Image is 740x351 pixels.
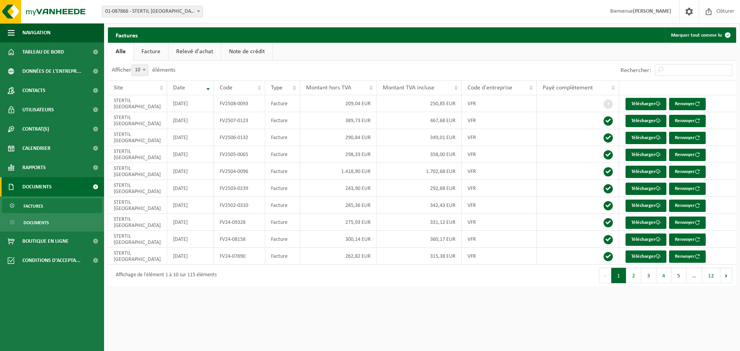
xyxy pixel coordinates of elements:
td: 290,84 EUR [300,129,377,146]
button: Renvoyer [669,233,706,246]
span: Utilisateurs [22,100,54,119]
td: VFR [462,129,537,146]
td: 275,93 EUR [300,214,377,231]
td: STERTIL [GEOGRAPHIC_DATA] [108,146,167,163]
td: VFR [462,214,537,231]
a: Documents [2,215,102,230]
span: Date [173,85,185,91]
span: Rapports [22,158,46,177]
td: 331,12 EUR [377,214,462,231]
td: Facture [265,129,301,146]
td: [DATE] [167,129,214,146]
span: 10 [131,64,148,76]
button: 4 [656,268,671,283]
span: Contrat(s) [22,119,49,139]
button: Renvoyer [669,98,706,110]
a: Facture [134,43,168,60]
td: VFR [462,112,537,129]
td: 389,73 EUR [300,112,377,129]
button: 12 [702,268,720,283]
a: Alle [108,43,133,60]
button: 2 [626,268,641,283]
span: Payé complètement [543,85,593,91]
span: Documents [24,215,49,230]
td: Facture [265,231,301,248]
td: STERTIL [GEOGRAPHIC_DATA] [108,180,167,197]
label: Rechercher: [621,67,651,74]
button: Renvoyer [669,217,706,229]
button: 5 [671,268,686,283]
td: [DATE] [167,95,214,112]
a: Télécharger [626,98,666,110]
span: Données de l'entrepr... [22,62,81,81]
td: STERTIL [GEOGRAPHIC_DATA] [108,214,167,231]
td: 342,43 EUR [377,197,462,214]
span: Type [271,85,283,91]
span: Site [114,85,123,91]
td: 209,04 EUR [300,95,377,112]
td: 315,38 EUR [377,248,462,265]
button: Renvoyer [669,166,706,178]
td: [DATE] [167,214,214,231]
td: 285,36 EUR [300,197,377,214]
td: 250,85 EUR [377,95,462,112]
a: Télécharger [626,217,666,229]
td: STERTIL [GEOGRAPHIC_DATA] [108,197,167,214]
td: 262,82 EUR [300,248,377,265]
span: Factures [24,199,43,213]
td: FV2502-0310 [214,197,265,214]
td: FV2507-0123 [214,112,265,129]
td: 298,33 EUR [300,146,377,163]
span: 10 [132,65,148,76]
a: Télécharger [626,115,666,127]
a: Télécharger [626,183,666,195]
td: 1.702,68 EUR [377,163,462,180]
td: Facture [265,214,301,231]
span: Montant TVA incluse [383,85,434,91]
td: Facture [265,180,301,197]
td: FV2508-0093 [214,95,265,112]
button: Renvoyer [669,132,706,144]
td: 300,14 EUR [300,231,377,248]
td: [DATE] [167,180,214,197]
td: FV2506-0132 [214,129,265,146]
button: Previous [599,268,611,283]
td: 360,17 EUR [377,231,462,248]
button: Marquer tout comme lu [665,27,735,43]
span: Documents [22,177,52,196]
span: Navigation [22,23,50,42]
td: FV2503-0239 [214,180,265,197]
button: Renvoyer [669,200,706,212]
a: Factures [2,198,102,213]
td: [DATE] [167,112,214,129]
h2: Factures [108,27,145,42]
td: Facture [265,112,301,129]
td: VFR [462,95,537,112]
span: Calendrier [22,139,50,158]
td: STERTIL [GEOGRAPHIC_DATA] [108,163,167,180]
span: Code [220,85,232,91]
td: VFR [462,248,537,265]
span: Conditions d'accepta... [22,251,81,270]
td: Facture [265,95,301,112]
a: Télécharger [626,233,666,246]
td: 467,68 EUR [377,112,462,129]
td: Facture [265,248,301,265]
td: [DATE] [167,248,214,265]
strong: [PERSON_NAME] [633,8,671,14]
div: Affichage de l'élément 1 à 10 sur 115 éléments [112,269,217,282]
td: Facture [265,163,301,180]
button: Renvoyer [669,250,706,263]
td: STERTIL [GEOGRAPHIC_DATA] [108,112,167,129]
td: Facture [265,197,301,214]
td: VFR [462,146,537,163]
span: Montant hors TVA [306,85,351,91]
td: FV2505-0065 [214,146,265,163]
a: Télécharger [626,250,666,263]
a: Note de crédit [221,43,272,60]
td: 349,01 EUR [377,129,462,146]
label: Afficher éléments [112,67,175,73]
a: Télécharger [626,149,666,161]
td: 1.418,90 EUR [300,163,377,180]
span: 01-087866 - STERTIL FRANCE - BEUVRY [102,6,203,17]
